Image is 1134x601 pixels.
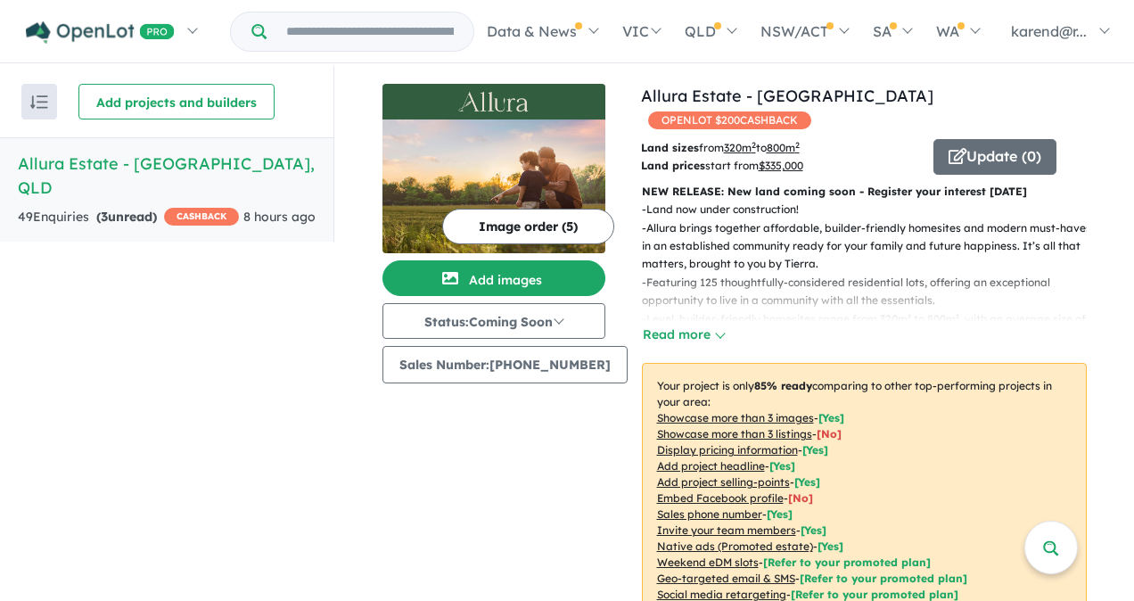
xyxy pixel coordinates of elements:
p: - Allura brings together affordable, builder-friendly homesites and modern must-haves in an estab... [642,219,1101,274]
u: Embed Facebook profile [657,491,784,505]
u: 800 m [767,141,800,154]
u: Showcase more than 3 listings [657,427,812,440]
button: Sales Number:[PHONE_NUMBER] [382,346,628,383]
u: Display pricing information [657,443,798,457]
span: [ Yes ] [801,523,826,537]
u: Native ads (Promoted estate) [657,539,813,553]
u: $ 335,000 [759,159,803,172]
u: 320 m [724,141,756,154]
u: Add project selling-points [657,475,790,489]
span: [ Yes ] [794,475,820,489]
sup: 2 [752,140,756,150]
button: Image order (5) [442,209,614,244]
p: start from [641,157,920,175]
button: Read more [642,325,726,345]
img: Openlot PRO Logo White [26,21,175,44]
b: Land prices [641,159,705,172]
span: [Refer to your promoted plan] [791,588,958,601]
button: Update (0) [933,139,1056,175]
b: 85 % ready [754,379,812,392]
u: Geo-targeted email & SMS [657,572,795,585]
span: [ No ] [817,427,842,440]
a: Allura Estate - Bundamba LogoAllura Estate - Bundamba [382,84,605,253]
span: [ Yes ] [767,507,793,521]
u: Sales phone number [657,507,762,521]
h5: Allura Estate - [GEOGRAPHIC_DATA] , QLD [18,152,316,200]
strong: ( unread) [96,209,157,225]
span: CASHBACK [164,208,239,226]
sup: 2 [795,140,800,150]
span: [ Yes ] [818,411,844,424]
p: - Land now under construction! [642,201,1101,218]
u: Add project headline [657,459,765,473]
span: [Refer to your promoted plan] [763,556,931,569]
button: Add images [382,260,605,296]
img: sort.svg [30,95,48,109]
span: [ Yes ] [802,443,828,457]
span: karend@r... [1011,22,1087,40]
span: [ Yes ] [769,459,795,473]
button: Status:Coming Soon [382,303,605,339]
span: to [756,141,800,154]
span: 8 hours ago [243,209,316,225]
u: Showcase more than 3 images [657,411,814,424]
img: Allura Estate - Bundamba Logo [390,91,598,112]
p: NEW RELEASE: New land coming soon - Register your interest [DATE] [642,183,1087,201]
span: [Refer to your promoted plan] [800,572,967,585]
a: Allura Estate - [GEOGRAPHIC_DATA] [641,86,933,106]
b: Land sizes [641,141,699,154]
img: Allura Estate - Bundamba [382,119,605,253]
span: [Yes] [818,539,843,553]
span: OPENLOT $ 200 CASHBACK [648,111,811,129]
input: Try estate name, suburb, builder or developer [270,12,470,51]
u: Weekend eDM slots [657,556,759,569]
p: - Level, builder-friendly homesites range from 320m² to 800m², with an average size of 440m². [642,310,1101,347]
span: 3 [101,209,108,225]
u: Social media retargeting [657,588,786,601]
div: 49 Enquir ies [18,207,239,228]
u: Invite your team members [657,523,796,537]
span: [ No ] [788,491,813,505]
p: - Featuring 125 thoughtfully-considered residential lots, offering an exceptional opportunity to ... [642,274,1101,310]
button: Add projects and builders [78,84,275,119]
p: from [641,139,920,157]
